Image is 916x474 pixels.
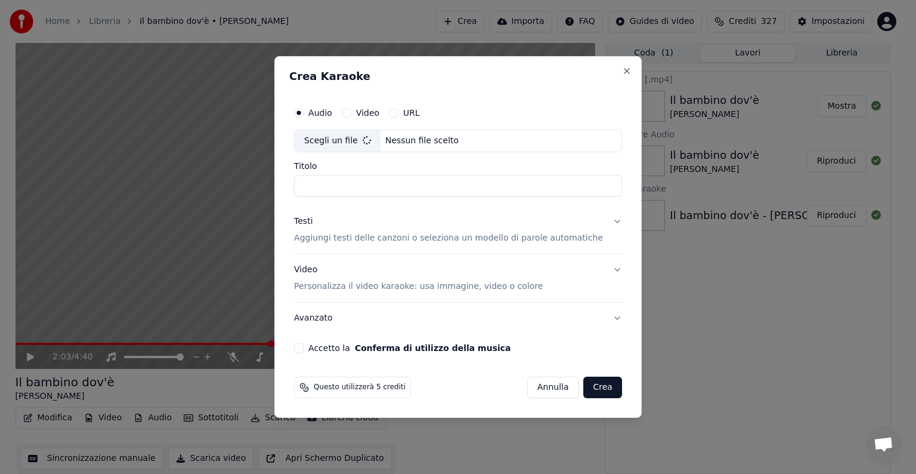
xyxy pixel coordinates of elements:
[355,344,511,352] button: Accetto la
[294,303,622,334] button: Avanzato
[584,377,622,398] button: Crea
[380,135,463,147] div: Nessun file scelto
[294,254,622,302] button: VideoPersonalizza il video karaoke: usa immagine, video o colore
[294,281,543,293] p: Personalizza il video karaoke: usa immagine, video o colore
[308,109,332,117] label: Audio
[295,130,380,152] div: Scegli un file
[294,162,622,170] label: Titolo
[289,71,627,82] h2: Crea Karaoke
[294,216,312,227] div: Testi
[294,232,603,244] p: Aggiungi testi delle canzoni o seleziona un modello di parole automatiche
[314,383,406,392] span: Questo utilizzerà 5 crediti
[403,109,420,117] label: URL
[308,344,510,352] label: Accetto la
[294,206,622,254] button: TestiAggiungi testi delle canzoni o seleziona un modello di parole automatiche
[527,377,579,398] button: Annulla
[294,264,543,293] div: Video
[356,109,379,117] label: Video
